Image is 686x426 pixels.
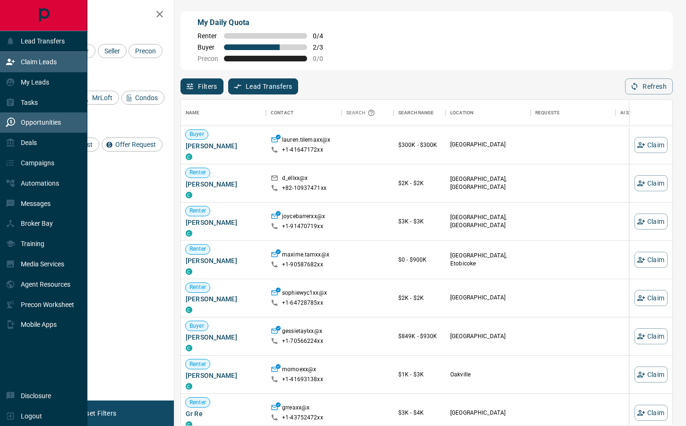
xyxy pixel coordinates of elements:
[186,169,210,177] span: Renter
[635,213,668,230] button: Claim
[313,43,334,51] span: 2 / 3
[398,141,441,149] p: $300K - $300K
[266,100,342,126] div: Contact
[186,141,261,151] span: [PERSON_NAME]
[186,294,261,304] span: [PERSON_NAME]
[197,43,218,51] span: Buyer
[197,17,334,28] p: My Daily Quota
[625,78,673,94] button: Refresh
[398,332,441,341] p: $849K - $930K
[282,222,323,230] p: +1- 91470719xx
[313,32,334,40] span: 0 / 4
[450,175,526,191] p: [GEOGRAPHIC_DATA], [GEOGRAPHIC_DATA]
[635,175,668,191] button: Claim
[186,153,192,160] div: condos.ca
[450,141,526,149] p: [GEOGRAPHIC_DATA]
[186,207,210,215] span: Renter
[394,100,446,126] div: Search Range
[282,213,325,222] p: joycebarrerxx@x
[186,268,192,275] div: condos.ca
[181,100,266,126] div: Name
[635,290,668,306] button: Claim
[186,360,210,368] span: Renter
[186,256,261,265] span: [PERSON_NAME]
[72,405,122,421] button: Reset Filters
[398,217,441,226] p: $3K - $3K
[186,383,192,390] div: condos.ca
[450,213,526,230] p: [GEOGRAPHIC_DATA], [GEOGRAPHIC_DATA]
[535,100,559,126] div: Requests
[398,370,441,379] p: $1K - $3K
[132,94,161,102] span: Condos
[186,332,261,342] span: [PERSON_NAME]
[635,328,668,344] button: Claim
[450,252,526,268] p: [GEOGRAPHIC_DATA], Etobicoke
[282,289,327,299] p: sophiewyc1xx@x
[101,47,123,55] span: Seller
[186,218,261,227] span: [PERSON_NAME]
[282,404,309,414] p: grreaxx@x
[186,130,208,138] span: Buyer
[282,299,323,307] p: +1- 64728785xx
[129,44,163,58] div: Precon
[112,141,159,148] span: Offer Request
[398,256,441,264] p: $0 - $900K
[450,294,526,302] p: [GEOGRAPHIC_DATA]
[282,174,308,184] p: d_ellxx@x
[132,47,159,55] span: Precon
[186,192,192,198] div: condos.ca
[271,100,293,126] div: Contact
[186,409,261,418] span: Gr Re
[446,100,531,126] div: Location
[313,55,334,62] span: 0 / 0
[186,230,192,237] div: condos.ca
[398,409,441,417] p: $3K - $4K
[282,136,330,146] p: lauren.tilemaxx@x
[282,327,322,337] p: gessietaylxx@x
[635,252,668,268] button: Claim
[197,32,218,40] span: Renter
[450,409,526,417] p: [GEOGRAPHIC_DATA]
[398,179,441,187] p: $2K - $2K
[186,100,200,126] div: Name
[635,405,668,421] button: Claim
[282,251,329,261] p: maxime.tamxx@x
[78,91,119,105] div: MrLoft
[121,91,164,105] div: Condos
[450,371,526,379] p: Oakville
[282,146,323,154] p: +1- 41647172xx
[186,307,192,313] div: condos.ca
[282,414,323,422] p: +1- 43752472xx
[30,9,164,21] h2: Filters
[282,375,323,383] p: +1- 41693138xx
[197,55,218,62] span: Precon
[450,100,473,126] div: Location
[531,100,616,126] div: Requests
[89,94,116,102] span: MrLoft
[282,337,323,345] p: +1- 70566224xx
[635,137,668,153] button: Claim
[98,44,127,58] div: Seller
[450,332,526,341] p: [GEOGRAPHIC_DATA]
[186,345,192,351] div: condos.ca
[282,184,326,192] p: +82- 10937471xx
[398,100,434,126] div: Search Range
[186,322,208,330] span: Buyer
[186,283,210,291] span: Renter
[282,366,316,375] p: momoexx@x
[635,366,668,383] button: Claim
[102,137,163,152] div: Offer Request
[186,245,210,253] span: Renter
[282,261,323,269] p: +1- 90587682xx
[186,399,210,407] span: Renter
[346,100,377,126] div: Search
[228,78,299,94] button: Lead Transfers
[186,371,261,380] span: [PERSON_NAME]
[180,78,223,94] button: Filters
[398,294,441,302] p: $2K - $2K
[186,179,261,189] span: [PERSON_NAME]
